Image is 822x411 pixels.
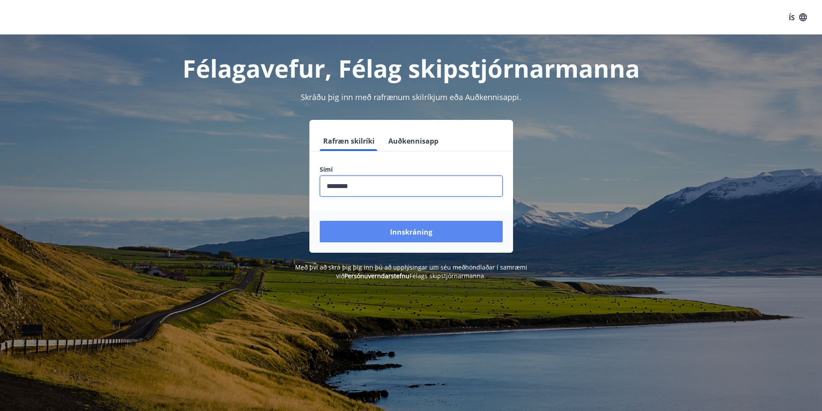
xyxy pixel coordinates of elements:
[784,9,812,25] button: ÍS
[320,221,503,242] button: Innskráning
[323,136,375,146] font: Rafræn skilríki
[390,227,432,237] font: Innskráning
[789,13,795,22] font: ÍS
[344,272,409,280] a: Persónuverndarstefnu
[388,136,438,146] font: Auðkennisapp
[320,165,333,173] font: Sími
[295,263,527,280] font: Með því að skrá þig þig inn þú að upplýsingar um séu meðhöndlaðar í samræmi við
[183,52,640,85] font: Félagavefur, Félag skipstjórnarmanna
[409,272,486,280] font: Félags skipstjórnarmanna.
[301,92,521,102] font: Skráðu þig inn með rafrænum skilríkjum eða Auðkennisappi.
